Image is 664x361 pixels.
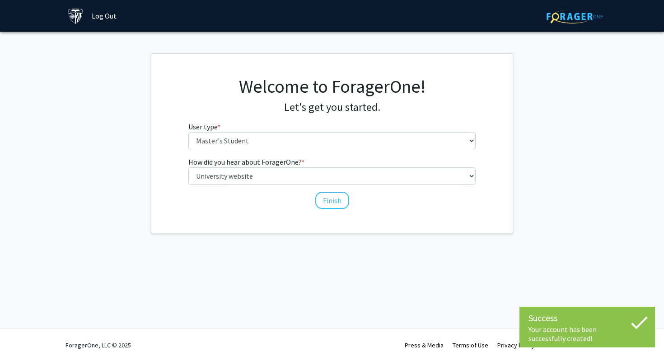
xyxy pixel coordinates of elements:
[315,192,349,209] button: Finish
[7,320,38,354] iframe: Chat
[528,325,646,343] div: Your account has been successfully created!
[188,157,304,167] label: How did you hear about ForagerOne?
[188,101,476,114] h4: Let's get you started.
[497,341,535,349] a: Privacy Policy
[188,76,476,97] h1: Welcome to ForagerOne!
[547,9,603,24] img: ForagerOne Logo
[405,341,444,349] a: Press & Media
[68,8,84,24] img: Johns Hopkins University Logo
[65,329,131,361] div: ForagerOne, LLC © 2025
[528,311,646,325] div: Success
[188,121,220,132] label: User type
[453,341,488,349] a: Terms of Use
